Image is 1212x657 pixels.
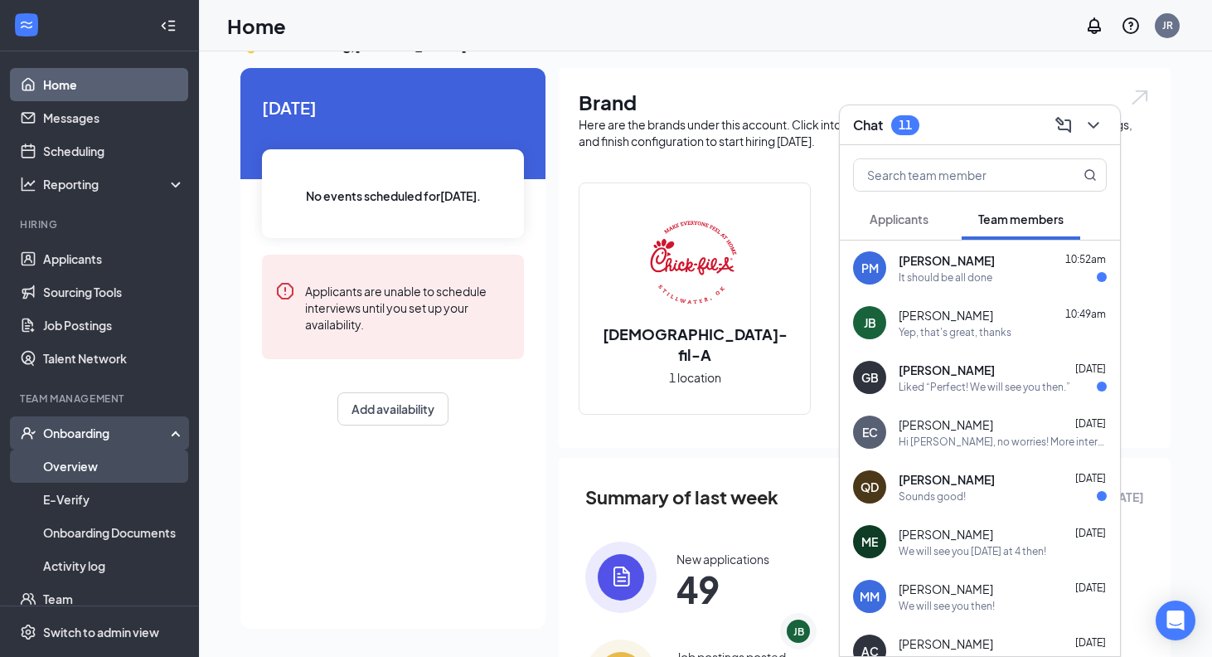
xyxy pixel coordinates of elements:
a: Home [43,68,185,101]
svg: Settings [20,624,36,640]
span: Applicants [870,212,928,226]
a: E-Verify [43,483,185,516]
div: ME [861,533,878,550]
span: [PERSON_NAME] [899,526,993,543]
span: [DATE] [262,95,524,120]
div: Hiring [20,217,182,231]
div: Reporting [43,176,186,192]
span: [DATE] [1075,582,1106,594]
h1: Brand [579,88,1151,116]
span: [DATE] [1075,363,1106,375]
span: [PERSON_NAME] [899,471,995,488]
button: Add availability [337,392,448,426]
span: Summary of last week [585,483,778,512]
div: We will see you [DATE] at 4 then! [899,544,1046,558]
div: Sounds good! [899,489,966,504]
span: No events scheduled for [DATE] . [306,187,481,205]
a: Messages [43,101,185,134]
span: [PERSON_NAME] [899,581,993,597]
svg: QuestionInfo [1121,16,1141,36]
span: [PERSON_NAME] [899,362,995,378]
a: Job Postings [43,309,185,342]
a: Overview [43,450,185,483]
div: QD [861,479,879,495]
button: ComposeMessage [1050,112,1077,139]
span: [DATE] [1075,472,1106,484]
div: Open Intercom Messenger [1156,601,1195,640]
span: Team members [978,212,1064,226]
span: [DATE] [1075,636,1106,649]
svg: Collapse [160,17,177,34]
div: JB [793,625,804,639]
svg: Analysis [20,176,36,192]
svg: WorkstreamLogo [18,17,35,33]
a: Scheduling [43,134,185,168]
svg: Notifications [1084,16,1104,36]
div: Applicants are unable to schedule interviews until you set up your availability. [305,281,511,333]
input: Search team member [854,159,1050,191]
svg: MagnifyingGlass [1084,168,1097,182]
div: PM [861,260,879,276]
span: [PERSON_NAME] [899,635,993,652]
span: 49 [676,574,769,604]
span: [PERSON_NAME] [899,307,993,324]
a: Applicants [43,242,185,275]
span: 10:52am [1065,253,1106,265]
div: EC [862,424,878,440]
a: Onboarding Documents [43,516,185,549]
h3: Chat [853,116,883,134]
div: It should be all done [899,270,992,285]
div: Here are the brands under this account. Click into a brand to see your locations, managers, job p... [579,116,1151,149]
span: [DATE] [1075,527,1106,539]
div: Team Management [20,392,182,406]
div: Switch to admin view [43,624,159,640]
span: [PERSON_NAME] [899,416,993,433]
div: Hi [PERSON_NAME], no worries! More interview availabilities will be put in for next week starting... [899,435,1107,449]
span: [DATE] [1075,417,1106,430]
span: 10:49am [1065,308,1106,320]
div: 11 [899,118,912,132]
a: Team [43,582,185,616]
img: icon [585,542,657,613]
span: [PERSON_NAME] [899,252,995,269]
a: Talent Network [43,342,185,375]
span: 1 location [669,368,721,387]
div: New applications [676,551,769,567]
div: MM [860,588,880,605]
svg: UserCheck [20,425,36,441]
h2: [DEMOGRAPHIC_DATA]-fil-A [579,324,810,365]
a: Activity log [43,549,185,582]
h1: Home [227,12,286,40]
button: ChevronDown [1080,112,1107,139]
div: Yep, that's great, thanks [899,325,1011,339]
svg: ChevronDown [1084,115,1103,135]
div: We will see you then! [899,599,995,613]
div: JR [1162,18,1173,32]
div: GB [861,369,879,386]
img: Chick-fil-A [642,211,748,317]
svg: Error [275,281,295,301]
div: JB [864,314,876,331]
svg: ComposeMessage [1054,115,1074,135]
img: open.6027fd2a22e1237b5b06.svg [1129,88,1151,107]
div: Liked “Perfect! We will see you then.” [899,380,1070,394]
a: Sourcing Tools [43,275,185,309]
div: Onboarding [43,425,171,441]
